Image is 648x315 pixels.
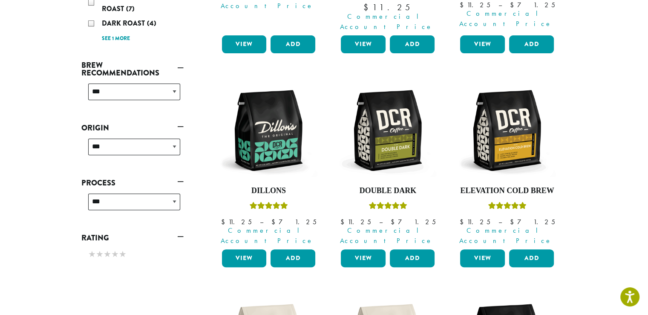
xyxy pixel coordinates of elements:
a: Brew Recommendations [81,58,184,80]
span: ★ [104,248,111,260]
a: View [222,249,267,267]
span: $ [363,2,372,13]
h4: Double Dark [339,186,437,196]
div: Brew Recommendations [81,80,184,110]
a: View [341,35,386,53]
span: Commercial Account Price [216,225,318,246]
a: Process [81,176,184,190]
a: View [460,35,505,53]
div: Process [81,190,184,220]
bdi: 71.25 [390,217,435,226]
a: Rating [81,231,184,245]
h4: Dillons [220,186,318,196]
bdi: 71.25 [271,217,316,226]
a: View [222,35,267,53]
span: $ [390,217,397,226]
bdi: 11.25 [459,217,490,226]
span: $ [271,217,278,226]
button: Add [271,35,315,53]
span: $ [510,0,517,9]
span: (7) [126,4,135,14]
button: Add [271,249,315,267]
span: $ [459,0,467,9]
bdi: 71.25 [510,217,555,226]
button: Add [509,249,554,267]
span: Commercial Account Price [455,225,556,246]
span: $ [459,217,467,226]
span: ★ [88,248,96,260]
bdi: 11.25 [221,217,251,226]
img: DCR-12oz-Elevation-Cold-Brew-Stock-scaled.png [458,81,556,179]
div: Origin [81,135,184,165]
button: Add [509,35,554,53]
span: – [379,217,382,226]
div: Rating [81,245,184,265]
span: (4) [147,18,156,28]
a: Elevation Cold BrewRated 5.00 out of 5 Commercial Account Price [458,81,556,246]
div: Rated 4.50 out of 5 [369,201,407,214]
a: View [341,249,386,267]
span: – [498,217,501,226]
img: DCR-12oz-Dillons-Stock-scaled.png [219,81,317,179]
button: Add [390,249,435,267]
span: $ [340,217,347,226]
button: Add [390,35,435,53]
a: Origin [81,121,184,135]
span: ★ [96,248,104,260]
bdi: 11.25 [363,2,412,13]
span: $ [221,217,228,226]
span: Commercial Account Price [335,225,437,246]
img: DCR-12oz-Double-Dark-Stock-scaled.png [339,81,437,179]
div: Rated 5.00 out of 5 [488,201,526,214]
a: View [460,249,505,267]
span: – [259,217,263,226]
a: See 1 more [102,35,130,43]
h4: Elevation Cold Brew [458,186,556,196]
bdi: 71.25 [510,0,555,9]
bdi: 11.25 [459,0,490,9]
div: Rated 5.00 out of 5 [249,201,288,214]
span: ★ [111,248,119,260]
span: $ [510,217,517,226]
a: Double DarkRated 4.50 out of 5 Commercial Account Price [339,81,437,246]
span: Commercial Account Price [335,12,437,32]
bdi: 11.25 [340,217,371,226]
span: Dark Roast [102,18,147,28]
span: ★ [119,248,127,260]
span: – [498,0,501,9]
a: DillonsRated 5.00 out of 5 Commercial Account Price [220,81,318,246]
span: Commercial Account Price [455,9,556,29]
